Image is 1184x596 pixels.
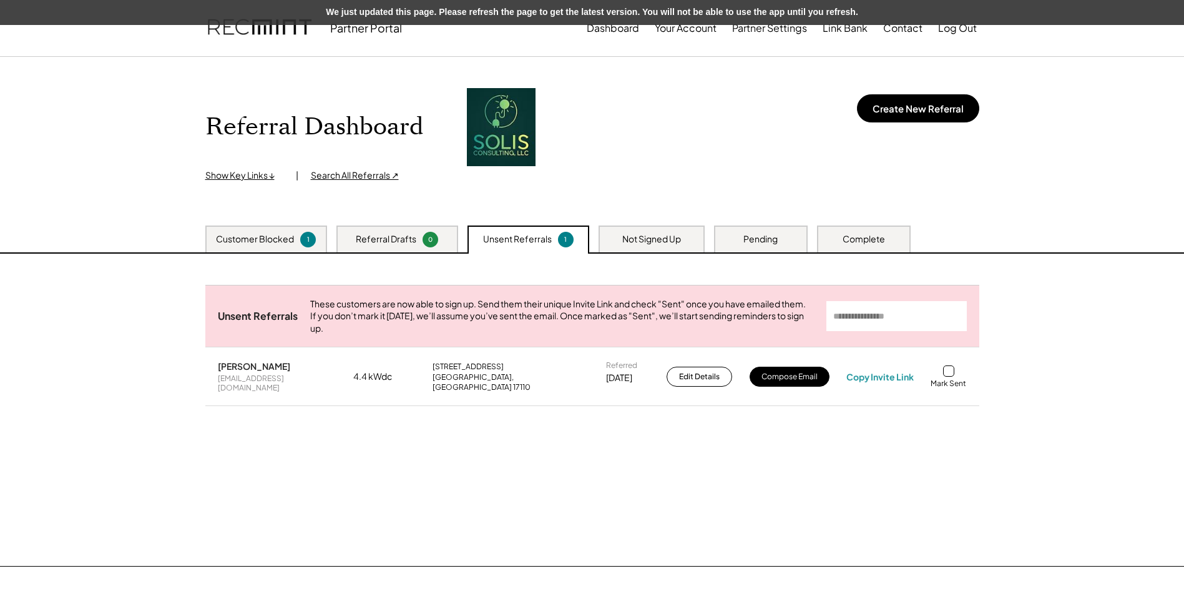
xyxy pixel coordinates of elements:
[302,235,314,244] div: 1
[587,16,639,41] button: Dashboard
[560,235,572,244] div: 1
[467,88,536,166] img: https%3A%2F%2F81c9f9a64b6149b79fe163a7ab40bc5d.cdn.bubble.io%2Ff1743624901462x396004178998782300%...
[846,371,914,382] div: Copy Invite Link
[205,169,283,182] div: Show Key Links ↓
[330,21,402,35] div: Partner Portal
[606,360,637,370] div: Referred
[843,233,885,246] div: Complete
[218,374,336,393] div: [EMAIL_ADDRESS][DOMAIN_NAME]
[750,367,829,387] button: Compose Email
[857,94,979,122] button: Create New Referral
[883,16,922,41] button: Contact
[218,310,298,323] div: Unsent Referrals
[310,298,814,335] div: These customers are now able to sign up. Send them their unique Invite Link and check "Sent" once...
[433,372,589,392] div: [GEOGRAPHIC_DATA], [GEOGRAPHIC_DATA] 17110
[424,235,436,244] div: 0
[433,362,504,372] div: [STREET_ADDRESS]
[483,233,552,246] div: Unsent Referrals
[655,16,717,41] button: Your Account
[732,16,807,41] button: Partner Settings
[311,169,399,182] div: Search All Referrals ↗
[205,112,423,142] h1: Referral Dashboard
[353,370,416,383] div: 4.4 kWdc
[938,16,977,41] button: Log Out
[823,16,868,41] button: Link Bank
[296,169,298,182] div: |
[931,379,966,389] div: Mark Sent
[622,233,681,246] div: Not Signed Up
[667,367,732,387] button: Edit Details
[218,360,290,372] div: [PERSON_NAME]
[743,233,778,246] div: Pending
[356,233,416,246] div: Referral Drafts
[606,372,632,384] div: [DATE]
[216,233,294,246] div: Customer Blocked
[208,7,311,49] img: recmint-logotype%403x.png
